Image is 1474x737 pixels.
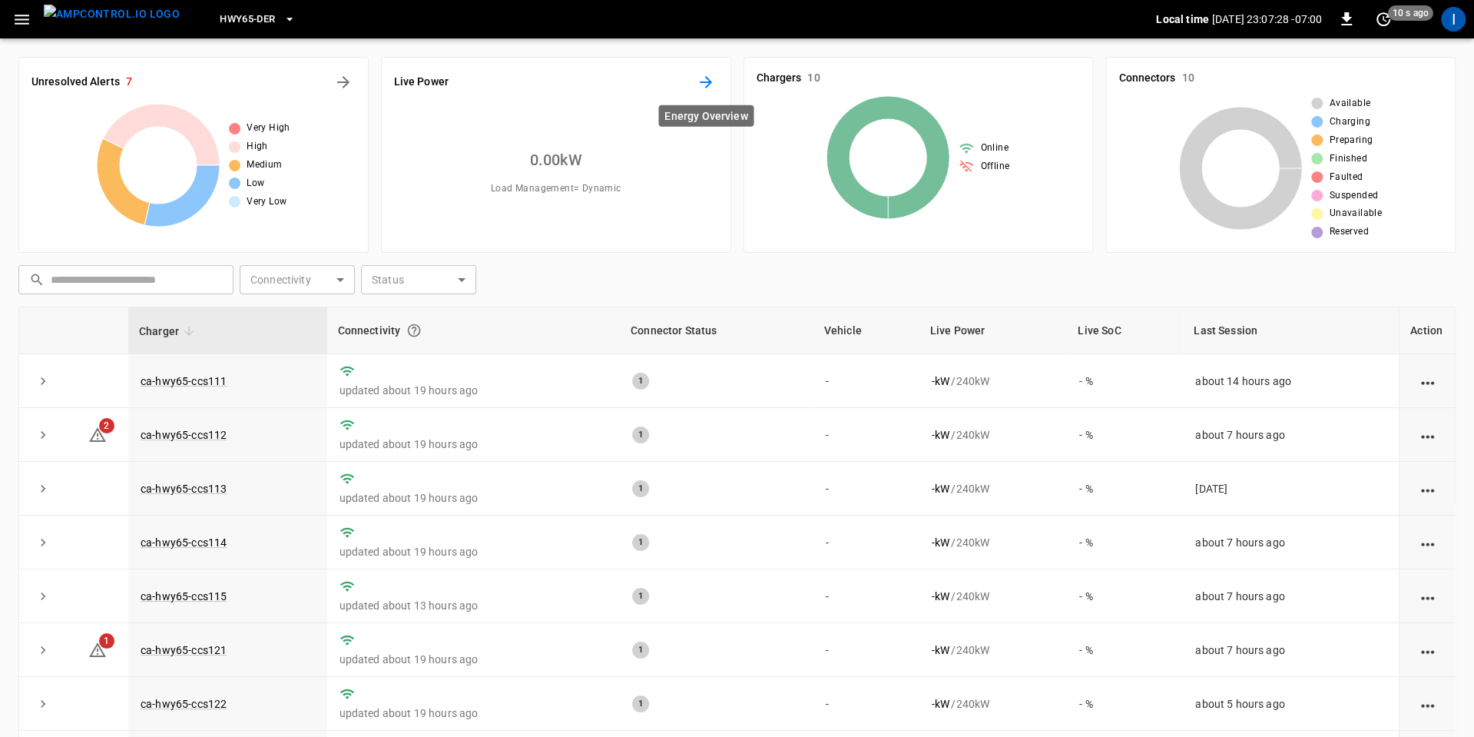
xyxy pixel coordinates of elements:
td: - [813,462,919,516]
th: Connector Status [620,307,813,354]
th: Vehicle [813,307,919,354]
span: HWY65-DER [220,11,275,28]
span: 1 [99,633,114,649]
div: / 240 kW [932,427,1055,443]
div: 1 [632,696,649,712]
p: - kW [932,696,949,712]
p: - kW [932,535,949,550]
a: 2 [88,427,107,440]
div: / 240 kW [932,481,1055,496]
p: updated about 19 hours ago [340,383,608,398]
div: / 240 kW [932,642,1055,658]
button: expand row [31,585,55,608]
a: ca-hwy65-ccs122 [141,698,227,710]
button: Connection between the charger and our software. [400,317,428,344]
span: 10 s ago [1388,5,1433,21]
td: - % [1067,354,1183,408]
td: - [813,623,919,677]
div: action cell options [1418,427,1437,443]
td: - [813,677,919,731]
th: Live SoC [1067,307,1183,354]
div: action cell options [1418,696,1437,712]
td: about 14 hours ago [1183,354,1399,408]
div: 1 [632,427,649,443]
td: - % [1067,677,1183,731]
span: Preparing [1329,133,1373,148]
div: / 240 kW [932,589,1055,604]
div: / 240 kW [932,373,1055,389]
a: ca-hwy65-ccs115 [141,590,227,603]
div: 1 [632,373,649,390]
span: Unavailable [1329,206,1381,221]
button: expand row [31,531,55,554]
div: 1 [632,534,649,551]
span: Charger [139,322,199,340]
span: Suspended [1329,188,1378,204]
span: Faulted [1329,170,1363,185]
p: - kW [932,481,949,496]
span: Low [247,176,264,191]
span: Available [1329,96,1370,111]
h6: Chargers [757,70,802,87]
button: expand row [31,692,55,715]
div: action cell options [1418,481,1437,496]
h6: 10 [1181,70,1194,87]
span: Online [980,141,1008,156]
div: 1 [632,642,649,659]
div: / 240 kW [932,535,1055,550]
th: Live Power [919,307,1067,354]
span: Charging [1329,115,1370,130]
p: updated about 13 hours ago [340,598,608,613]
span: Very High [247,121,290,136]
th: Last Session [1183,307,1399,354]
p: - kW [932,373,949,389]
p: - kW [932,589,949,604]
td: - [813,408,919,462]
div: profile-icon [1441,7,1466,32]
p: updated about 19 hours ago [340,544,608,559]
h6: 0.00 kW [530,148,582,172]
div: Energy Overview [658,105,754,127]
div: 1 [632,588,649,605]
button: expand row [31,370,55,393]
span: Medium [247,158,282,173]
button: Energy Overview [694,70,718,95]
span: 2 [99,418,114,433]
div: 1 [632,480,649,497]
a: ca-hwy65-ccs121 [141,644,227,656]
p: - kW [932,427,949,443]
button: set refresh interval [1371,7,1396,32]
td: - % [1067,569,1183,623]
p: - kW [932,642,949,658]
a: 1 [88,643,107,656]
div: Connectivity [338,317,610,344]
h6: Connectors [1118,70,1175,87]
p: updated about 19 hours ago [340,705,608,721]
td: - % [1067,408,1183,462]
span: Finished [1329,151,1366,167]
td: - [813,354,919,408]
p: updated about 19 hours ago [340,437,608,452]
td: about 5 hours ago [1183,677,1399,731]
h6: Live Power [394,74,449,91]
button: All Alerts [331,70,356,95]
div: action cell options [1418,373,1437,389]
img: ampcontrol.io logo [44,5,180,24]
h6: Unresolved Alerts [31,74,120,91]
p: Local time [1156,12,1209,27]
td: - [813,516,919,569]
td: about 7 hours ago [1183,408,1399,462]
span: Very Low [247,194,287,210]
td: - % [1067,462,1183,516]
p: updated about 19 hours ago [340,490,608,506]
div: action cell options [1418,642,1437,658]
a: ca-hwy65-ccs114 [141,536,227,549]
button: expand row [31,639,55,662]
div: action cell options [1418,589,1437,604]
td: - % [1067,516,1183,569]
button: HWY65-DER [214,5,301,35]
span: Load Management = Dynamic [491,181,621,197]
a: ca-hwy65-ccs112 [141,429,227,441]
td: [DATE] [1183,462,1399,516]
td: about 7 hours ago [1183,623,1399,677]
